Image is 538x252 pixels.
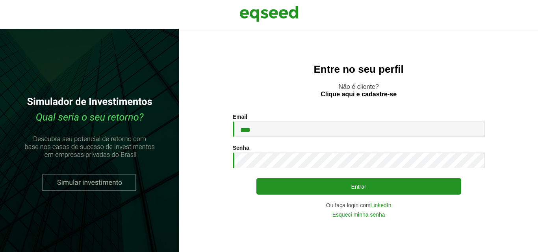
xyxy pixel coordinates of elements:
[233,202,485,208] div: Ou faça login com
[332,212,385,217] a: Esqueci minha senha
[195,64,522,75] h2: Entre no seu perfil
[233,114,247,120] label: Email
[256,178,461,195] button: Entrar
[371,202,391,208] a: LinkedIn
[321,91,397,97] a: Clique aqui e cadastre-se
[239,4,299,24] img: EqSeed Logo
[195,83,522,98] p: Não é cliente?
[233,145,249,151] label: Senha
